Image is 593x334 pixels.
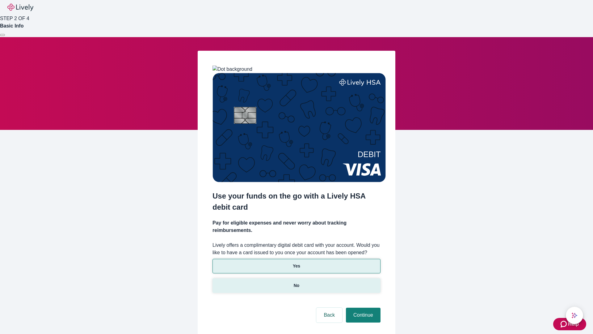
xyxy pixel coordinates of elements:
[212,73,386,182] img: Debit card
[294,282,300,289] p: No
[212,191,381,213] h2: Use your funds on the go with a Lively HSA debit card
[346,308,381,323] button: Continue
[212,242,381,256] label: Lively offers a complimentary digital debit card with your account. Would you like to have a card...
[212,278,381,293] button: No
[566,307,583,324] button: chat
[212,219,381,234] h4: Pay for eligible expenses and never worry about tracking reimbursements.
[568,320,579,328] span: Help
[553,318,586,330] button: Zendesk support iconHelp
[561,320,568,328] svg: Zendesk support icon
[7,4,33,11] img: Lively
[212,259,381,273] button: Yes
[316,308,342,323] button: Back
[571,312,578,319] svg: Lively AI Assistant
[293,263,300,269] p: Yes
[212,66,252,73] img: Dot background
